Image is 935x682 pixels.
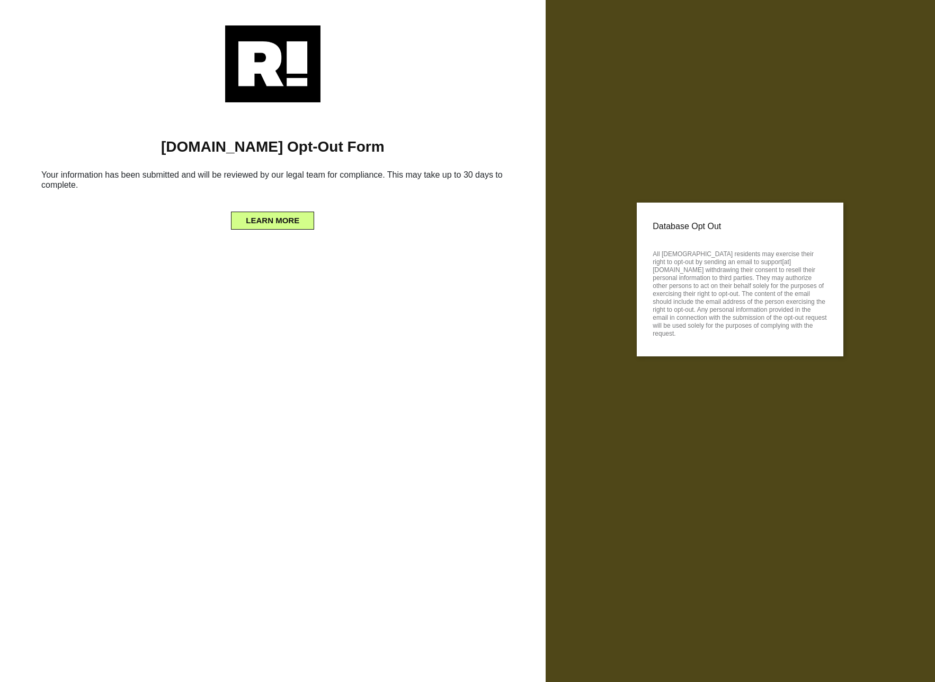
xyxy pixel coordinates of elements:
[231,213,314,222] a: LEARN MORE
[653,247,827,338] p: All [DEMOGRAPHIC_DATA] residents may exercise their right to opt-out by sending an email to suppo...
[231,212,314,230] button: LEARN MORE
[16,165,530,198] h6: Your information has been submitted and will be reviewed by our legal team for compliance. This m...
[16,138,530,156] h1: [DOMAIN_NAME] Opt-Out Form
[653,218,827,234] p: Database Opt Out
[225,25,320,102] img: Retention.com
